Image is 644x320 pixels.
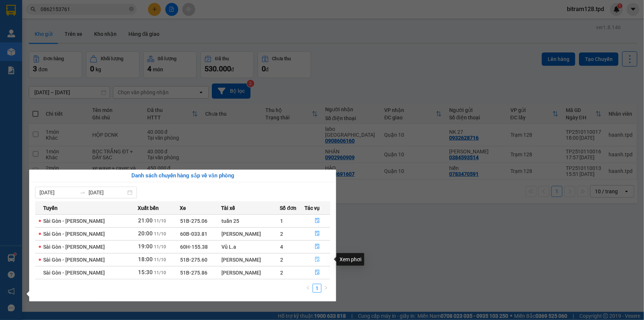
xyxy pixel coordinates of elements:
[221,230,279,238] div: [PERSON_NAME]
[315,244,320,250] span: file-done
[321,284,330,293] button: right
[43,244,105,250] span: Sài Gòn - [PERSON_NAME]
[138,204,159,212] span: Xuất bến
[305,228,330,240] button: file-done
[280,204,297,212] span: Số đơn
[315,231,320,237] span: file-done
[280,257,283,263] span: 2
[315,218,320,224] span: file-done
[305,241,330,253] button: file-done
[304,284,313,293] button: left
[305,215,330,227] button: file-done
[138,230,153,237] span: 20:00
[43,257,105,263] span: Sài Gòn - [PERSON_NAME]
[180,244,208,250] span: 60H-155.38
[315,257,320,263] span: file-done
[280,218,283,224] span: 1
[43,270,105,276] span: Sài Gòn - [PERSON_NAME]
[280,244,283,250] span: 4
[35,171,330,180] div: Danh sách chuyến hàng sắp về văn phòng
[154,257,166,262] span: 11/10
[221,204,235,212] span: Tài xế
[138,217,153,224] span: 21:00
[280,270,283,276] span: 2
[43,231,105,237] span: Sài Gòn - [PERSON_NAME]
[180,270,207,276] span: 51B-275.86
[280,231,283,237] span: 2
[221,243,279,251] div: Vũ L.a
[313,284,321,293] li: 1
[337,253,364,266] div: Xem phơi
[89,188,126,197] input: Đến ngày
[321,284,330,293] li: Next Page
[180,231,207,237] span: 60B-033.81
[221,256,279,264] div: [PERSON_NAME]
[138,269,153,276] span: 15:30
[154,231,166,236] span: 11/10
[180,257,207,263] span: 51B-275.60
[138,243,153,250] span: 19:00
[221,217,279,225] div: tuấn 25
[324,286,328,290] span: right
[305,254,330,266] button: file-done
[80,190,86,195] span: to
[43,218,105,224] span: Sài Gòn - [PERSON_NAME]
[39,188,77,197] input: Từ ngày
[43,204,58,212] span: Tuyến
[154,244,166,249] span: 11/10
[304,204,320,212] span: Tác vụ
[306,286,310,290] span: left
[180,218,207,224] span: 51B-275.06
[80,190,86,195] span: swap-right
[305,267,330,279] button: file-done
[313,284,321,292] a: 1
[180,204,186,212] span: Xe
[138,256,153,263] span: 18:00
[154,270,166,275] span: 11/10
[221,269,279,277] div: [PERSON_NAME]
[315,270,320,276] span: file-done
[304,284,313,293] li: Previous Page
[154,218,166,224] span: 11/10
